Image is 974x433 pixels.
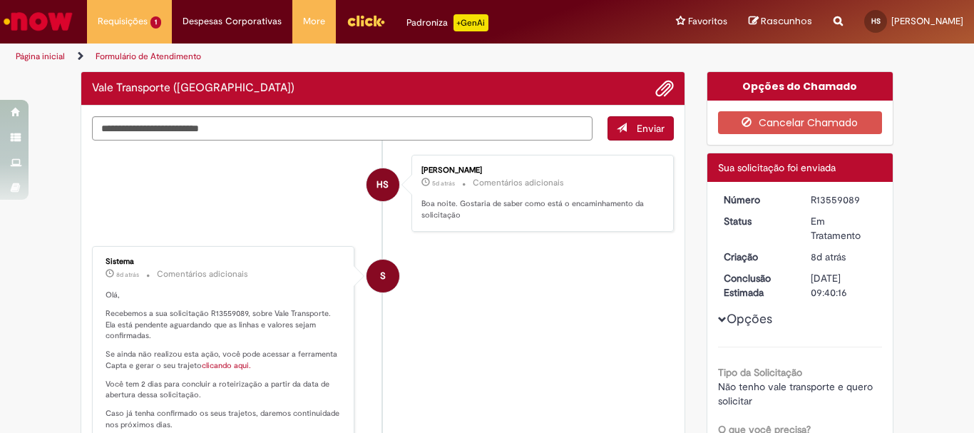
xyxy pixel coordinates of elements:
[718,380,876,407] span: Não tenho vale transporte e quero solicitar
[98,14,148,29] span: Requisições
[713,250,801,264] dt: Criação
[347,10,385,31] img: click_logo_yellow_360x200.png
[96,51,201,62] a: Formulário de Atendimento
[749,15,812,29] a: Rascunhos
[157,268,248,280] small: Comentários adicionais
[106,349,343,371] p: Se ainda não realizou esta ação, você pode acessar a ferramenta Capta e gerar o seu trajeto
[406,14,488,31] div: Padroniza
[11,44,639,70] ul: Trilhas de página
[16,51,65,62] a: Página inicial
[707,72,893,101] div: Opções do Chamado
[380,259,386,293] span: S
[106,308,343,342] p: Recebemos a sua solicitação R13559089, sobre Vale Transporte. Ela está pendente aguardando que as...
[202,360,251,371] a: clicando aqui.
[432,179,455,188] span: 5d atrás
[811,214,877,243] div: Em Tratamento
[655,79,674,98] button: Adicionar anexos
[116,270,139,279] span: 8d atrás
[432,179,455,188] time: 26/09/2025 20:03:51
[92,82,294,95] h2: Vale Transporte (VT) Histórico de tíquete
[106,258,343,266] div: Sistema
[811,250,877,264] div: 23/09/2025 13:40:12
[761,14,812,28] span: Rascunhos
[453,14,488,31] p: +GenAi
[688,14,727,29] span: Favoritos
[637,122,665,135] span: Enviar
[421,166,659,175] div: [PERSON_NAME]
[150,16,161,29] span: 1
[106,290,343,301] p: Olá,
[376,168,389,202] span: HS
[106,379,343,401] p: Você tem 2 dias para concluir a roteirização a partir da data de abertura dessa solicitação.
[718,161,836,174] span: Sua solicitação foi enviada
[718,111,883,134] button: Cancelar Chamado
[303,14,325,29] span: More
[116,270,139,279] time: 23/09/2025 13:40:16
[366,260,399,292] div: System
[713,214,801,228] dt: Status
[92,116,593,141] textarea: Digite sua mensagem aqui...
[106,408,343,430] p: Caso já tenha confirmado os seus trajetos, daremos continuidade nos próximos dias.
[421,198,659,220] p: Boa noite. Gostaria de saber como está o encaminhamento da solicitação
[811,271,877,300] div: [DATE] 09:40:16
[608,116,674,141] button: Enviar
[891,15,963,27] span: [PERSON_NAME]
[713,271,801,300] dt: Conclusão Estimada
[473,177,564,189] small: Comentários adicionais
[811,193,877,207] div: R13559089
[1,7,75,36] img: ServiceNow
[811,250,846,263] time: 23/09/2025 13:40:12
[871,16,881,26] span: HS
[366,168,399,201] div: Herman Pimentel Staudohar
[718,366,802,379] b: Tipo da Solicitação
[713,193,801,207] dt: Número
[811,250,846,263] span: 8d atrás
[183,14,282,29] span: Despesas Corporativas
